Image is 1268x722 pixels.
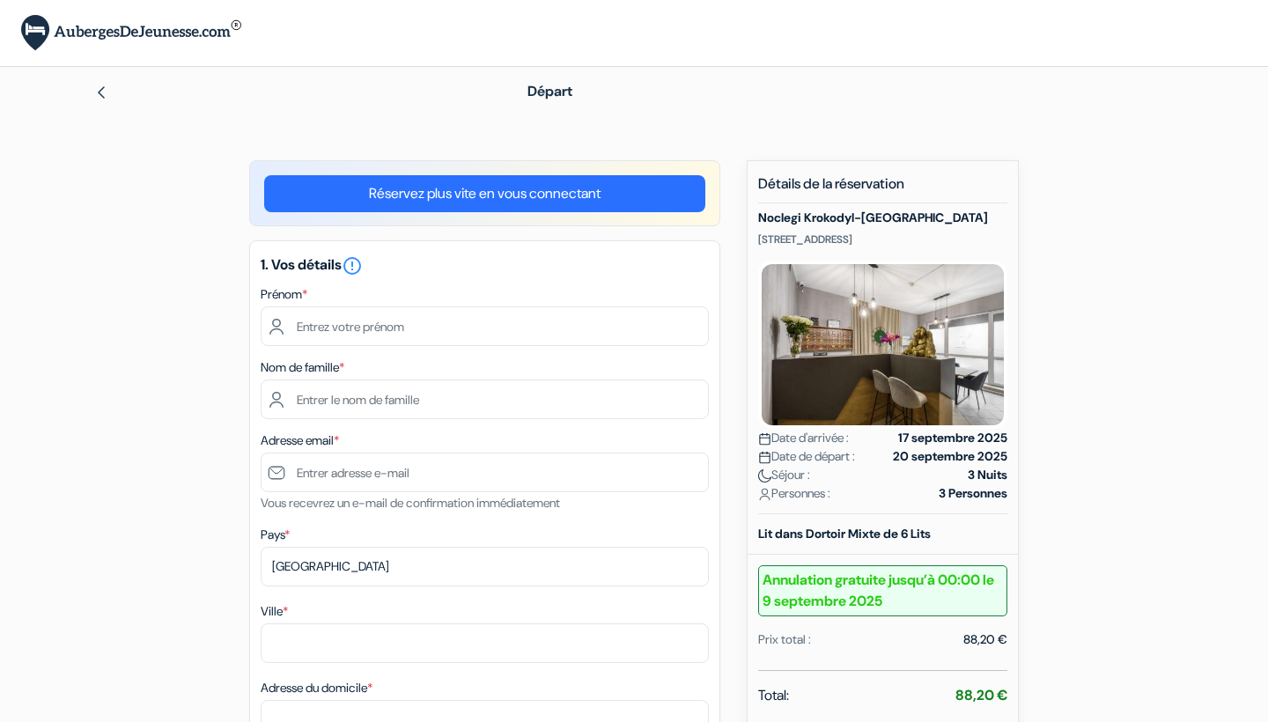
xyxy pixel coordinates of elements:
[758,685,789,706] span: Total:
[261,306,709,346] input: Entrez votre prénom
[94,85,108,99] img: left_arrow.svg
[342,255,363,276] i: error_outline
[968,466,1007,484] strong: 3 Nuits
[758,210,1007,225] h5: Noclegi Krokodyl-[GEOGRAPHIC_DATA]
[758,466,810,484] span: Séjour :
[261,431,339,450] label: Adresse email
[264,175,705,212] a: Réservez plus vite en vous connectant
[758,447,855,466] span: Date de départ :
[758,429,849,447] span: Date d'arrivée :
[261,255,709,276] h5: 1. Vos détails
[893,447,1007,466] strong: 20 septembre 2025
[261,453,709,492] input: Entrer adresse e-mail
[939,484,1007,503] strong: 3 Personnes
[758,232,1007,247] p: [STREET_ADDRESS]
[898,429,1007,447] strong: 17 septembre 2025
[758,432,771,446] img: calendar.svg
[261,379,709,419] input: Entrer le nom de famille
[758,175,1007,203] h5: Détails de la réservation
[758,630,811,649] div: Prix total :
[342,255,363,274] a: error_outline
[261,679,372,697] label: Adresse du domicile
[758,488,771,501] img: user_icon.svg
[261,285,307,304] label: Prénom
[758,565,1007,616] b: Annulation gratuite jusqu’à 00:00 le 9 septembre 2025
[758,451,771,464] img: calendar.svg
[527,82,572,100] span: Départ
[955,686,1007,704] strong: 88,20 €
[261,495,560,511] small: Vous recevrez un e-mail de confirmation immédiatement
[758,469,771,483] img: moon.svg
[758,484,830,503] span: Personnes :
[21,15,241,51] img: AubergesDeJeunesse.com
[261,358,344,377] label: Nom de famille
[261,602,288,621] label: Ville
[758,526,931,541] b: Lit dans Dortoir Mixte de 6 Lits
[261,526,290,544] label: Pays
[963,630,1007,649] div: 88,20 €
